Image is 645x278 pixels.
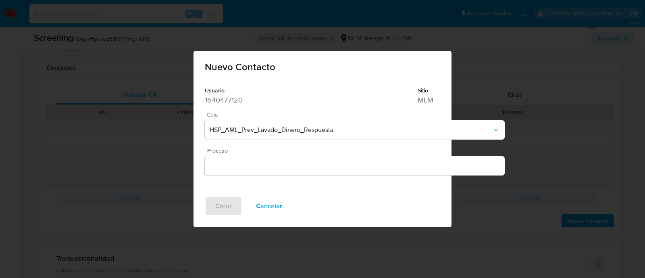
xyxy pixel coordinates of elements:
[205,120,505,140] button: HSP_AML_Prev_Lavado_Dinero_Respuesta
[205,87,412,95] dt: Usuario
[418,95,505,105] dd: MLM
[256,197,282,215] span: Cancelar
[205,62,440,72] span: Nuevo Contacto
[207,112,507,117] span: Cola
[418,87,505,95] dt: Sitio
[210,126,492,134] span: HSP_AML_Prev_Lavado_Dinero_Respuesta
[207,148,507,154] span: Proceso
[205,95,412,105] dd: 1640477120
[246,196,293,216] button: Cancelar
